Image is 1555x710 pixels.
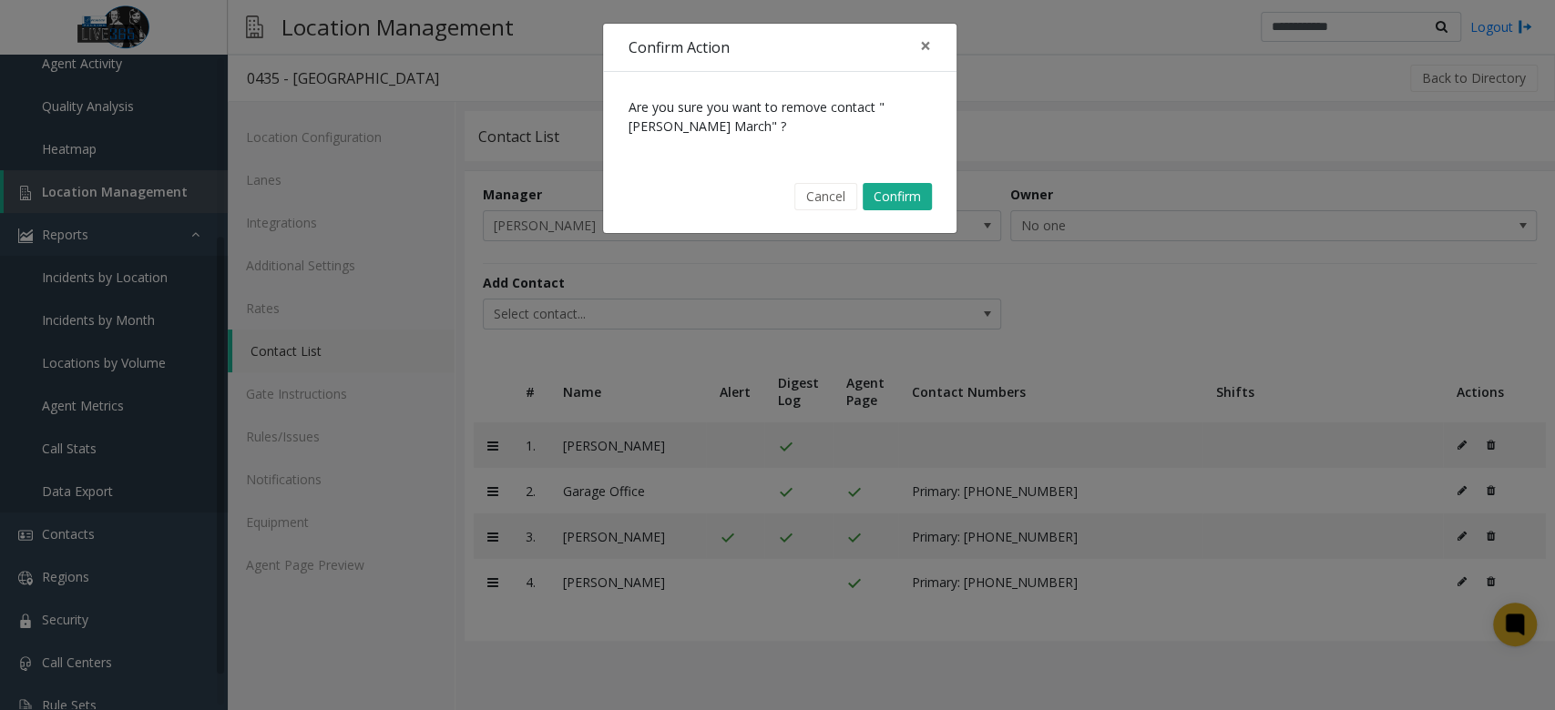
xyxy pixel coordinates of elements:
[629,36,730,58] h4: Confirm Action
[863,183,932,210] button: Confirm
[603,72,957,161] div: Are you sure you want to remove contact "[PERSON_NAME] March" ?
[907,24,944,68] button: Close
[794,183,857,210] button: Cancel
[920,33,931,58] span: ×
